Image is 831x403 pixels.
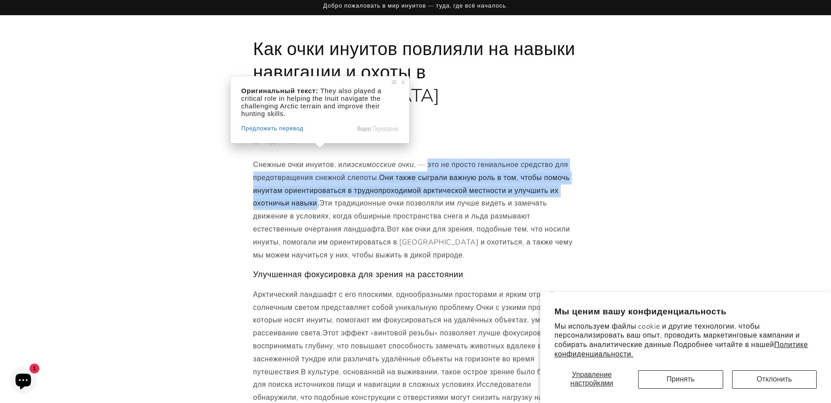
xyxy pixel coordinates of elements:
[253,37,575,108] ya-tr-span: Как очки инуитов повлияли на навыки навигации и охоты в [GEOGRAPHIC_DATA]
[667,374,695,384] ya-tr-span: Принять
[241,124,303,133] span: Предложить перевод
[253,173,570,209] ya-tr-span: Они также сыграли важную роль в том, чтобы помочь инуитам ориентироваться в труднопроходимой аркт...
[732,370,817,389] button: Отклонить
[351,160,414,170] ya-tr-span: эскимосские очки
[757,374,792,384] ya-tr-span: Отклонить
[323,2,508,10] ya-tr-span: Добро пожаловать в мир инуитов — туда, где всё началось.
[554,306,726,317] ya-tr-span: Мы ценим вашу конфиденциальность
[571,370,614,388] ya-tr-span: Управление настройками
[253,224,573,260] ya-tr-span: Вот как очки для зрения, подобные тем, что носили инуиты, помогали им ориентироваться в [GEOGRAPH...
[253,160,568,183] ya-tr-span: , — это не просто гениальное средство для предотвращения снежной слепоты.
[253,290,574,313] ya-tr-span: Арктический ландшафт с его плоскими, однообразными просторами и ярким отражённым солнечным светом...
[7,367,39,396] inbox-online-store-chat: Чат интернет-магазина Shopify
[638,370,723,389] button: Принять
[554,340,808,359] a: Политике конфиденциальности.
[253,328,567,377] ya-tr-span: Этот эффект «винтовой резьбы» позволяет лучше фокусироваться и воспринимать глубину, что повышает...
[554,322,800,350] ya-tr-span: Мы используем файлы cookie и другие технологии, чтобы персонализировать ваш опыт, проводить марке...
[253,303,569,339] ya-tr-span: Очки с узкими прорезями, которые носят инуиты, помогают им фокусироваться на удалённых объектах, ...
[241,87,384,117] span: They also played a critical role in helping the Inuit navigate the challenging Arctic terrain and...
[673,340,774,350] ya-tr-span: Подробнее читайте в нашей
[241,87,318,94] span: Оригинальный текст:
[253,269,464,280] ya-tr-span: Улучшенная фокусировка для зрения на расстоянии
[253,367,577,390] ya-tr-span: В культуре, основанной на выживании, такое острое зрение было бесценным для поиска источников пищ...
[253,198,547,234] ya-tr-span: Эти традиционные очки позволяли им лучше видеть и замечать движение в условиях, когда обширные пр...
[253,160,351,170] ya-tr-span: Снежные очки инуитов, или
[554,370,629,389] button: Управление настройками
